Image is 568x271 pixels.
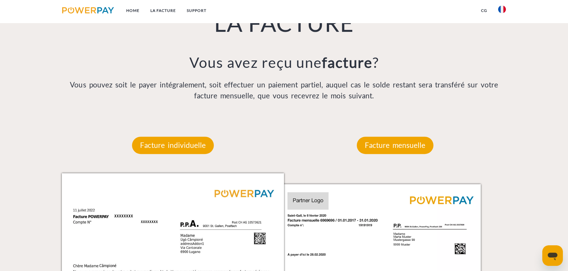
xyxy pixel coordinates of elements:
p: Facture mensuelle [357,137,433,154]
h3: Vous avez reçu une ? [62,53,506,71]
p: Vous pouvez soit le payer intégralement, soit effectuer un paiement partiel, auquel cas le solde ... [62,79,506,101]
a: CG [476,5,493,16]
a: LA FACTURE [145,5,181,16]
b: facture [322,54,372,71]
a: Support [181,5,212,16]
p: Facture individuelle [132,137,214,154]
iframe: Bouton de lancement de la fenêtre de messagerie [542,245,563,266]
a: Home [121,5,145,16]
img: fr [498,5,506,13]
img: logo-powerpay.svg [62,7,114,14]
h1: LA FACTURE [62,8,506,37]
